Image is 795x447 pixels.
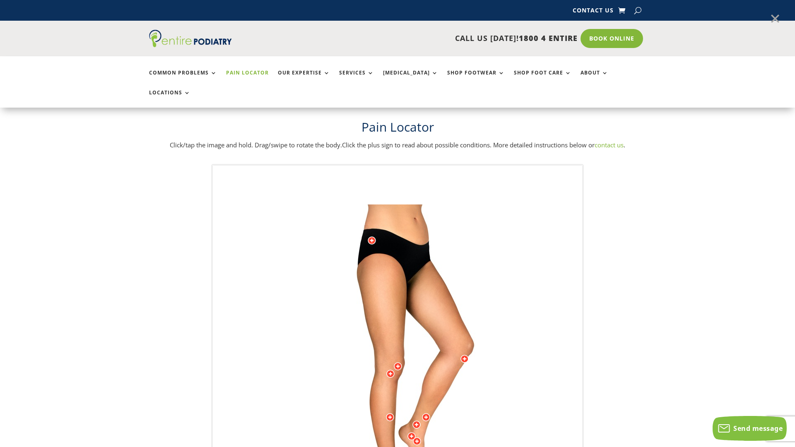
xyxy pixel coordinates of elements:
p: CALL US [DATE]! [264,33,578,44]
a: Common Problems [149,70,217,88]
span: Click the plus sign to read about possible conditions. More detailed instructions below or . [342,141,625,149]
a: Pain Locator [226,70,269,88]
h1: Pain Locator [149,118,646,140]
a: Book Online [581,29,643,48]
span: 1800 4 ENTIRE [519,33,578,43]
button: Send message [713,416,787,441]
a: About [581,70,608,88]
a: Locations [149,90,190,108]
a: Our Expertise [278,70,330,88]
a: contact us [595,141,624,149]
a: [MEDICAL_DATA] [383,70,438,88]
a: Shop Foot Care [514,70,571,88]
span: Click/tap the image and hold. Drag/swipe to rotate the body. [170,141,342,149]
a: Shop Footwear [447,70,505,88]
span: Send message [733,424,783,433]
a: Services [339,70,374,88]
img: logo (1) [149,30,232,47]
a: Contact Us [573,7,614,17]
a: Entire Podiatry [149,41,232,49]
